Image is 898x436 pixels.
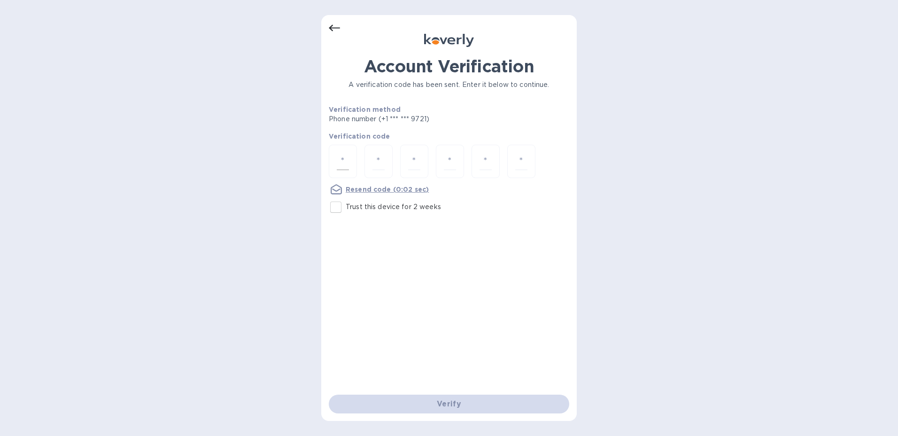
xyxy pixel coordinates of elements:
[329,132,569,141] p: Verification code
[346,186,429,193] u: Resend code (0:02 sec)
[329,56,569,76] h1: Account Verification
[329,114,501,124] p: Phone number (+1 *** *** 9721)
[346,202,441,212] p: Trust this device for 2 weeks
[329,80,569,90] p: A verification code has been sent. Enter it below to continue.
[329,106,401,113] b: Verification method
